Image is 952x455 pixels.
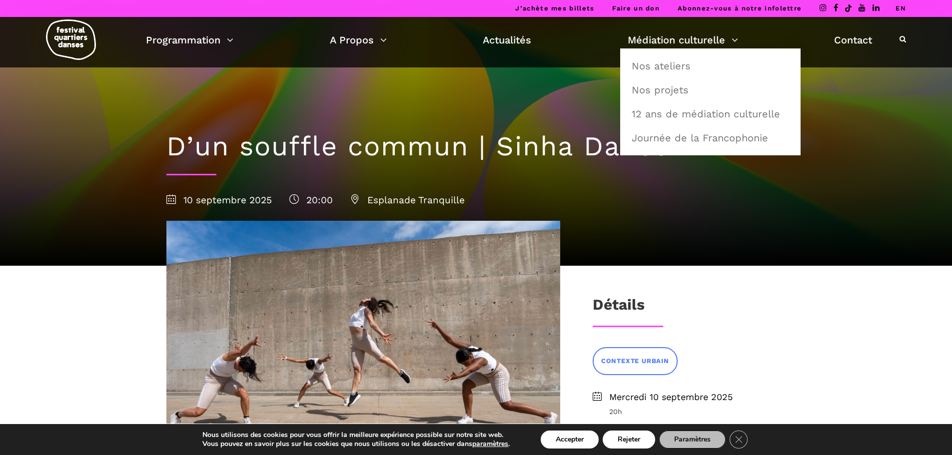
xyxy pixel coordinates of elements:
[601,356,669,367] span: CONTEXTE URBAIN
[46,19,96,60] img: logo-fqd-med
[626,54,795,77] a: Nos ateliers
[659,431,726,449] button: Paramètres
[593,296,645,321] h3: Détails
[593,347,678,375] a: CONTEXTE URBAIN
[202,440,510,449] p: Vous pouvez en savoir plus sur les cookies que nous utilisons ou les désactiver dans .
[678,4,802,12] a: Abonnez-vous à notre infolettre
[330,31,387,48] a: A Propos
[166,194,272,206] span: 10 septembre 2025
[350,194,465,206] span: Esplanade Tranquille
[730,431,748,449] button: Close GDPR Cookie Banner
[483,31,531,48] a: Actualités
[146,31,233,48] a: Programmation
[166,130,786,163] h1: D’un souffle commun | Sinha Danse
[515,4,594,12] a: J’achète mes billets
[626,78,795,101] a: Nos projets
[626,102,795,125] a: 12 ans de médiation culturelle
[603,431,655,449] button: Rejeter
[202,431,510,440] p: Nous utilisons des cookies pour vous offrir la meilleure expérience possible sur notre site web.
[289,194,333,206] span: 20:00
[612,4,660,12] a: Faire un don
[628,31,738,48] a: Médiation culturelle
[609,390,786,405] span: Mercredi 10 septembre 2025
[896,4,906,12] a: EN
[472,440,508,449] button: paramètres
[834,31,872,48] a: Contact
[609,406,786,417] span: 20h
[541,431,599,449] button: Accepter
[626,126,795,149] a: Journée de la Francophonie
